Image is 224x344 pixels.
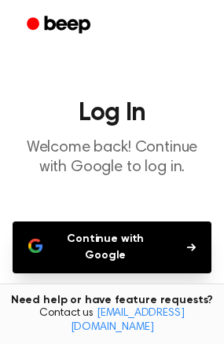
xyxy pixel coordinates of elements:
[13,221,211,273] button: Continue with Google
[71,308,185,333] a: [EMAIL_ADDRESS][DOMAIN_NAME]
[13,138,211,177] p: Welcome back! Continue with Google to log in.
[16,10,105,41] a: Beep
[9,307,215,335] span: Contact us
[13,101,211,126] h1: Log In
